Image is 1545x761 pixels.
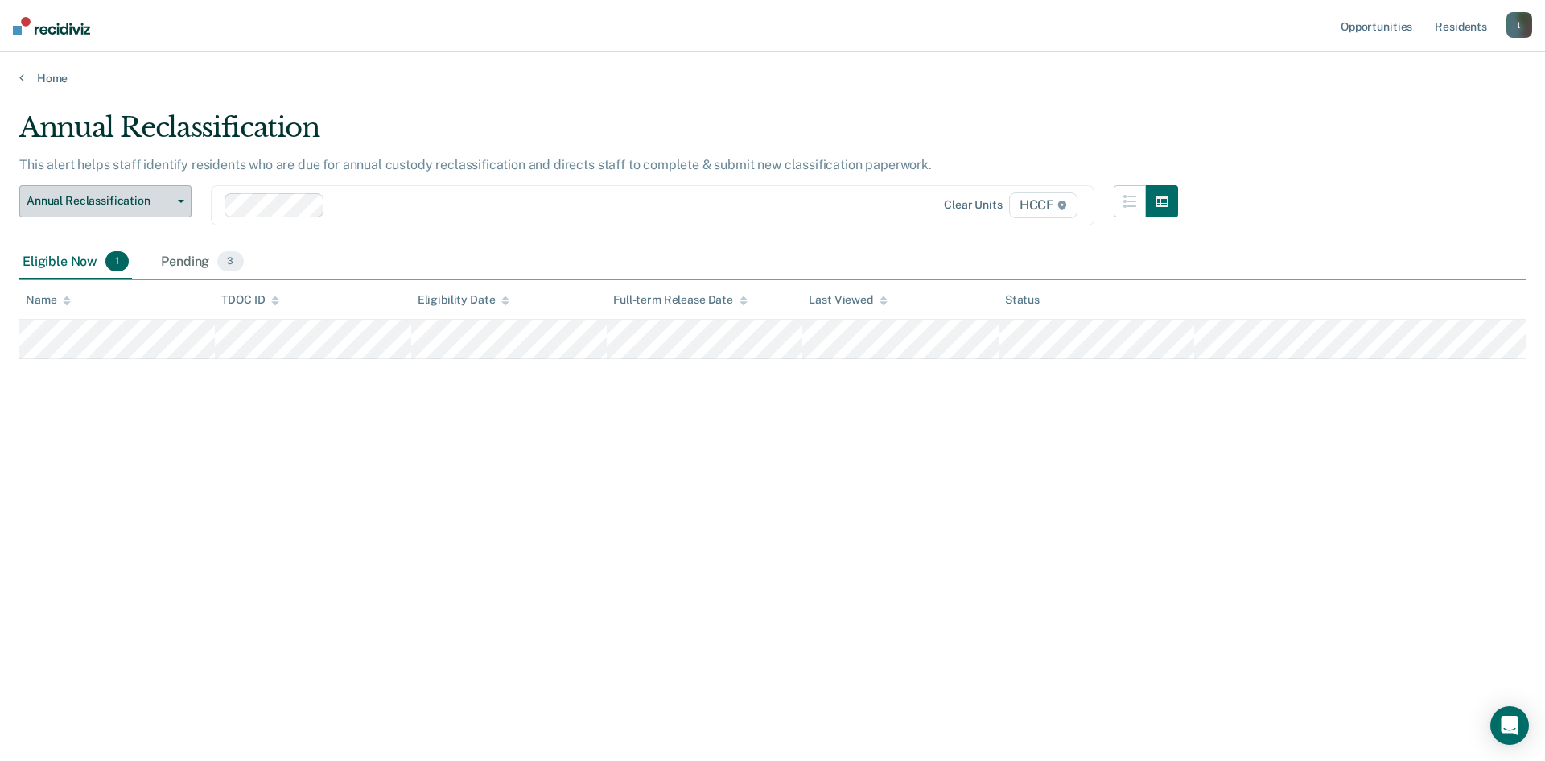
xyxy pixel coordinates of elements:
[19,71,1526,85] a: Home
[217,251,243,272] span: 3
[1490,706,1529,745] div: Open Intercom Messenger
[19,157,932,172] p: This alert helps staff identify residents who are due for annual custody reclassification and dir...
[19,185,192,217] button: Annual Reclassification
[19,245,132,280] div: Eligible Now1
[221,293,279,307] div: TDOC ID
[418,293,510,307] div: Eligibility Date
[26,293,71,307] div: Name
[1009,192,1077,218] span: HCCF
[809,293,887,307] div: Last Viewed
[613,293,748,307] div: Full-term Release Date
[1506,12,1532,38] button: l
[19,111,1178,157] div: Annual Reclassification
[944,198,1003,212] div: Clear units
[13,17,90,35] img: Recidiviz
[158,245,246,280] div: Pending3
[27,194,171,208] span: Annual Reclassification
[105,251,129,272] span: 1
[1005,293,1040,307] div: Status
